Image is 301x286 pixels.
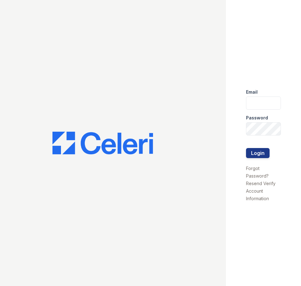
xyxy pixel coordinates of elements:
img: CE_Logo_Blue-a8612792a0a2168367f1c8372b55b34899dd931a85d93a1a3d3e32e68fde9ad4.png [52,132,153,154]
a: Forgot Password? [246,166,269,179]
label: Email [246,89,258,95]
label: Password [246,115,268,121]
button: Login [246,148,270,158]
a: Resend Verify Account Information [246,181,276,201]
